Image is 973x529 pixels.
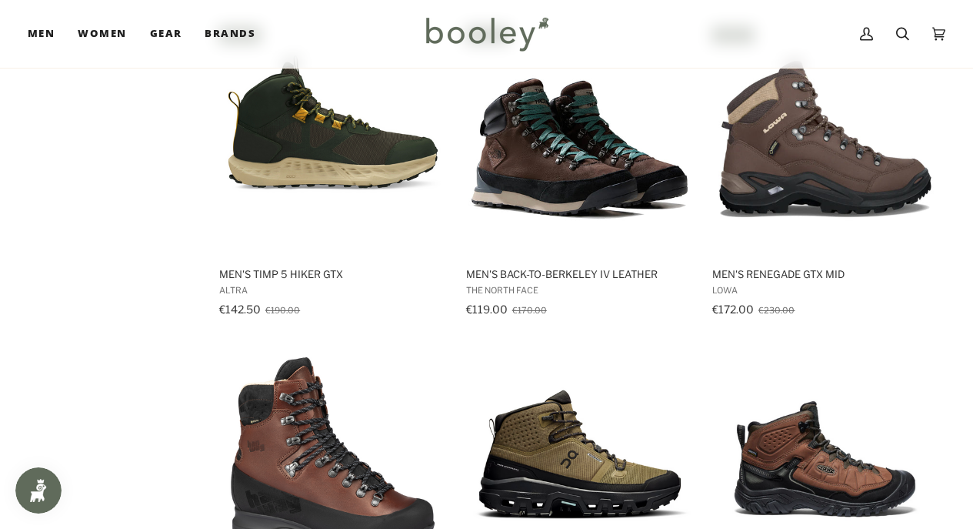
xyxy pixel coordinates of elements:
[464,25,695,321] a: Men's Back-to-Berkeley IV Leather
[217,25,448,321] a: Men's Timp 5 Hiker GTX
[28,26,55,42] span: Men
[712,267,939,281] span: Men's Renegade GTX Mid
[712,303,754,316] span: €172.00
[466,285,693,296] span: The North Face
[710,25,941,321] a: Men's Renegade GTX Mid
[78,26,126,42] span: Women
[758,305,795,316] span: €230.00
[512,305,547,316] span: €170.00
[15,467,62,514] iframe: Button to open loyalty program pop-up
[219,303,261,316] span: €142.50
[419,12,554,56] img: Booley
[218,25,448,256] img: Altra Men's Timp 5 Hiker GTX Dusty Olive - Booley Galway
[219,267,446,281] span: Men's Timp 5 Hiker GTX
[265,305,300,316] span: €190.00
[466,303,508,316] span: €119.00
[205,26,255,42] span: Brands
[150,26,182,42] span: Gear
[466,267,693,281] span: Men's Back-to-Berkeley IV Leather
[465,25,695,256] img: The North Face Men's Back-to-Berkeley IV Leather Demitasse Brown / TNF Black - Booley Galway
[711,25,941,256] img: Lowa Men's Renegade GTX Mid Espresso - Booley Galway
[712,285,939,296] span: Lowa
[219,285,446,296] span: Altra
